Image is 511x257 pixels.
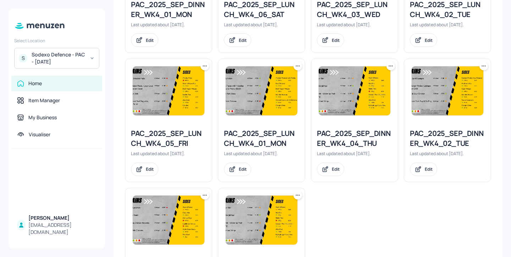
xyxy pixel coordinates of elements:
[28,214,97,222] div: [PERSON_NAME]
[224,151,299,157] div: Last updated about [DATE].
[319,66,390,115] img: 2025-05-27-1748356427789y40fo56cu0l.jpeg
[28,80,42,87] div: Home
[224,22,299,28] div: Last updated about [DATE].
[239,37,247,43] div: Edit
[28,97,60,104] div: Item Manager
[28,114,57,121] div: My Business
[146,166,154,172] div: Edit
[131,22,206,28] div: Last updated about [DATE].
[131,151,206,157] div: Last updated about [DATE].
[239,166,247,172] div: Edit
[412,66,483,115] img: 2025-08-26-1756222600943genrkmid8hr.jpeg
[226,66,297,115] img: 2025-08-19-1755616385090hk5433xnnmc.jpeg
[131,128,206,148] div: PAC_2025_SEP_LUNCH_WK4_05_FRI
[14,38,99,44] div: Select Location
[224,128,299,148] div: PAC_2025_SEP_LUNCH_WK4_01_MON
[29,131,50,138] div: Visualiser
[332,166,340,172] div: Edit
[19,54,27,62] div: S
[425,166,433,172] div: Edit
[425,37,433,43] div: Edit
[146,37,154,43] div: Edit
[317,151,392,157] div: Last updated about [DATE].
[332,37,340,43] div: Edit
[410,128,485,148] div: PAC_2025_SEP_DINNER_WK4_02_TUE
[133,196,204,245] img: 2025-08-26-1756222335579js2i14gw948.jpeg
[32,51,85,65] div: Sodexo Defence - PAC - [DATE]
[226,196,297,245] img: 2025-05-27-1748356427789y40fo56cu0l.jpeg
[28,222,97,236] div: [EMAIL_ADDRESS][DOMAIN_NAME]
[317,22,392,28] div: Last updated about [DATE].
[410,22,485,28] div: Last updated about [DATE].
[410,151,485,157] div: Last updated about [DATE].
[133,66,204,115] img: 2025-08-26-17562218259278znk61yi3pl.jpeg
[317,128,392,148] div: PAC_2025_SEP_DINNER_WK4_04_THU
